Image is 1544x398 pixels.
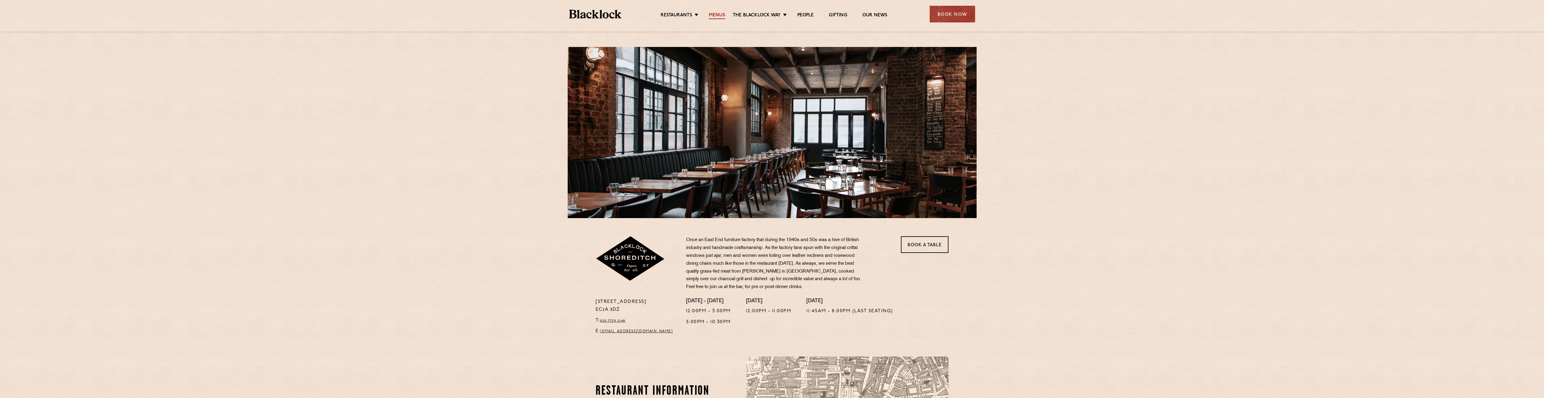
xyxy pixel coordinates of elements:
[600,319,626,323] a: 020 7739 2148
[686,298,731,305] h4: [DATE] - [DATE]
[569,10,622,18] img: BL_Textured_Logo-footer-cropped.svg
[733,12,781,19] a: The Blacklock Way
[829,12,847,19] a: Gifting
[661,12,692,19] a: Restaurants
[686,307,731,315] p: 12:00pm - 3:00pm
[797,12,814,19] a: People
[901,236,948,253] a: Book a Table
[709,12,725,19] a: Menus
[600,330,673,333] a: [EMAIL_ADDRESS][DOMAIN_NAME]
[806,307,893,315] p: 11:45am - 8:00pm (Last seating)
[806,298,893,305] h4: [DATE]
[930,6,975,22] div: Book Now
[746,298,792,305] h4: [DATE]
[596,327,677,335] p: E:
[596,317,677,325] p: T:
[596,236,666,282] img: Shoreditch-stamp-v2-default.svg
[862,12,888,19] a: Our News
[686,236,865,291] p: Once an East End furniture factory that during the 1940s and 50s was a hive of British industry a...
[746,307,792,315] p: 12:00pm - 11:00pm
[596,298,677,314] p: [STREET_ADDRESS] EC2A 3DZ
[686,318,731,326] p: 5:00pm - 10:30pm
